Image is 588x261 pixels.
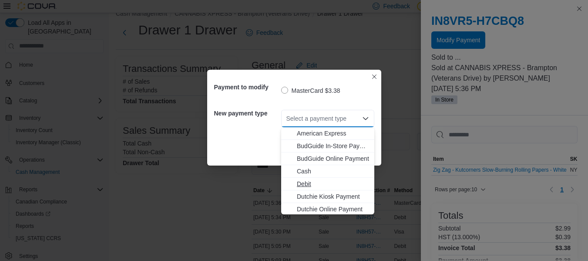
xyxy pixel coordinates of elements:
[281,85,340,96] label: MasterCard $3.38
[281,178,374,190] button: Debit
[362,115,369,122] button: Close list of options
[297,142,369,150] span: BudGuide In-Store Payment
[297,205,369,214] span: Dutchie Online Payment
[281,203,374,216] button: Dutchie Online Payment
[286,113,287,124] input: Accessible screen reader label
[214,105,279,122] h5: New payment type
[297,154,369,163] span: BudGuide Online Payment
[281,190,374,203] button: Dutchie Kiosk Payment
[281,165,374,178] button: Cash
[369,71,380,82] button: Closes this modal window
[281,127,374,140] button: American Express
[297,180,369,188] span: Debit
[297,129,369,138] span: American Express
[297,167,369,176] span: Cash
[297,192,369,201] span: Dutchie Kiosk Payment
[214,78,279,96] h5: Payment to modify
[281,140,374,153] button: BudGuide In-Store Payment
[281,153,374,165] button: BudGuide Online Payment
